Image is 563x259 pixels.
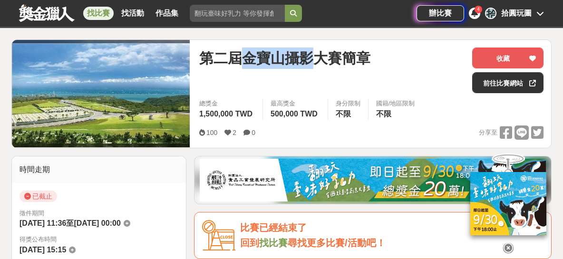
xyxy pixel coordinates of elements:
span: 4 [477,7,480,12]
span: [DATE] 00:00 [74,219,120,227]
div: 身分限制 [336,99,360,108]
span: 尋找更多比賽/活動吧！ [288,238,386,248]
img: b0ef2173-5a9d-47ad-b0e3-de335e335c0a.jpg [200,159,546,201]
a: 找比賽 [83,7,114,20]
span: 500,000 TWD [271,110,318,118]
span: 得獎公布時間 [19,235,178,244]
a: 找比賽 [259,238,288,248]
span: [DATE] 11:36 [19,219,66,227]
span: 已截止 [19,191,57,202]
input: 翻玩臺味好乳力 等你發揮創意！ [190,5,285,22]
img: ff197300-f8ee-455f-a0ae-06a3645bc375.jpg [470,172,546,235]
button: 收藏 [472,48,544,68]
div: 比賽已經結束了 [240,220,544,236]
span: 不限 [336,110,351,118]
span: 最高獎金 [271,99,320,108]
a: 找活動 [117,7,148,20]
span: 100 [206,129,217,136]
img: Icon [202,220,235,251]
div: 時間走期 [12,156,186,183]
span: 至 [66,219,74,227]
span: 分享至 [479,125,497,140]
span: 1,500,000 TWD [199,110,252,118]
span: 回到 [240,238,259,248]
span: 2 [233,129,236,136]
div: 拾圓玩圖 [501,8,532,19]
img: Cover Image [12,43,190,144]
a: 作品集 [152,7,182,20]
a: 前往比賽網站 [472,72,544,93]
span: 不限 [376,110,391,118]
span: 徵件期間 [19,210,44,217]
span: 總獎金 [199,99,255,108]
span: [DATE] 15:15 [19,246,66,254]
div: 國籍/地區限制 [376,99,415,108]
div: 拾 [485,8,496,19]
a: 辦比賽 [417,5,464,21]
span: 0 [252,129,255,136]
span: 第二屆金寶山攝影大賽簡章 [199,48,370,69]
